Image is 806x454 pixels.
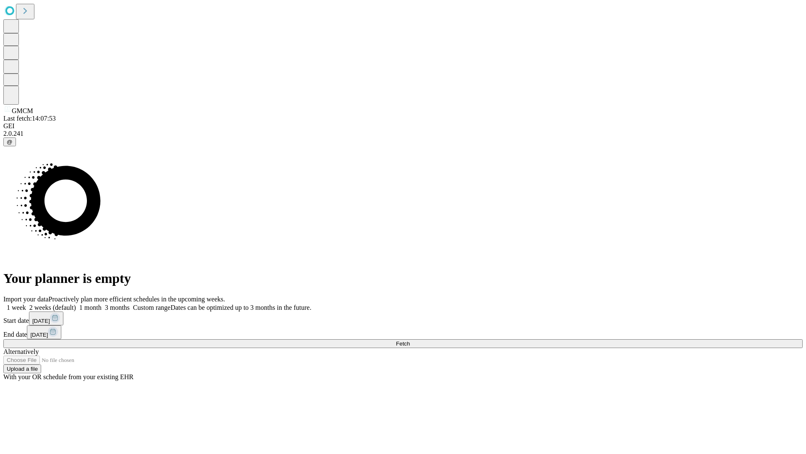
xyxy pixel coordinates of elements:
[3,271,803,286] h1: Your planner is empty
[3,364,41,373] button: Upload a file
[3,130,803,137] div: 2.0.241
[170,304,311,311] span: Dates can be optimized up to 3 months in the future.
[3,339,803,348] button: Fetch
[27,325,61,339] button: [DATE]
[3,122,803,130] div: GEI
[105,304,130,311] span: 3 months
[49,296,225,303] span: Proactively plan more efficient schedules in the upcoming weeks.
[30,332,48,338] span: [DATE]
[12,107,33,114] span: GMCM
[3,115,56,122] span: Last fetch: 14:07:53
[7,304,26,311] span: 1 week
[3,311,803,325] div: Start date
[133,304,170,311] span: Custom range
[32,318,50,324] span: [DATE]
[3,325,803,339] div: End date
[79,304,102,311] span: 1 month
[3,373,133,380] span: With your OR schedule from your existing EHR
[3,296,49,303] span: Import your data
[29,311,63,325] button: [DATE]
[396,340,410,347] span: Fetch
[3,348,39,355] span: Alternatively
[7,139,13,145] span: @
[29,304,76,311] span: 2 weeks (default)
[3,137,16,146] button: @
